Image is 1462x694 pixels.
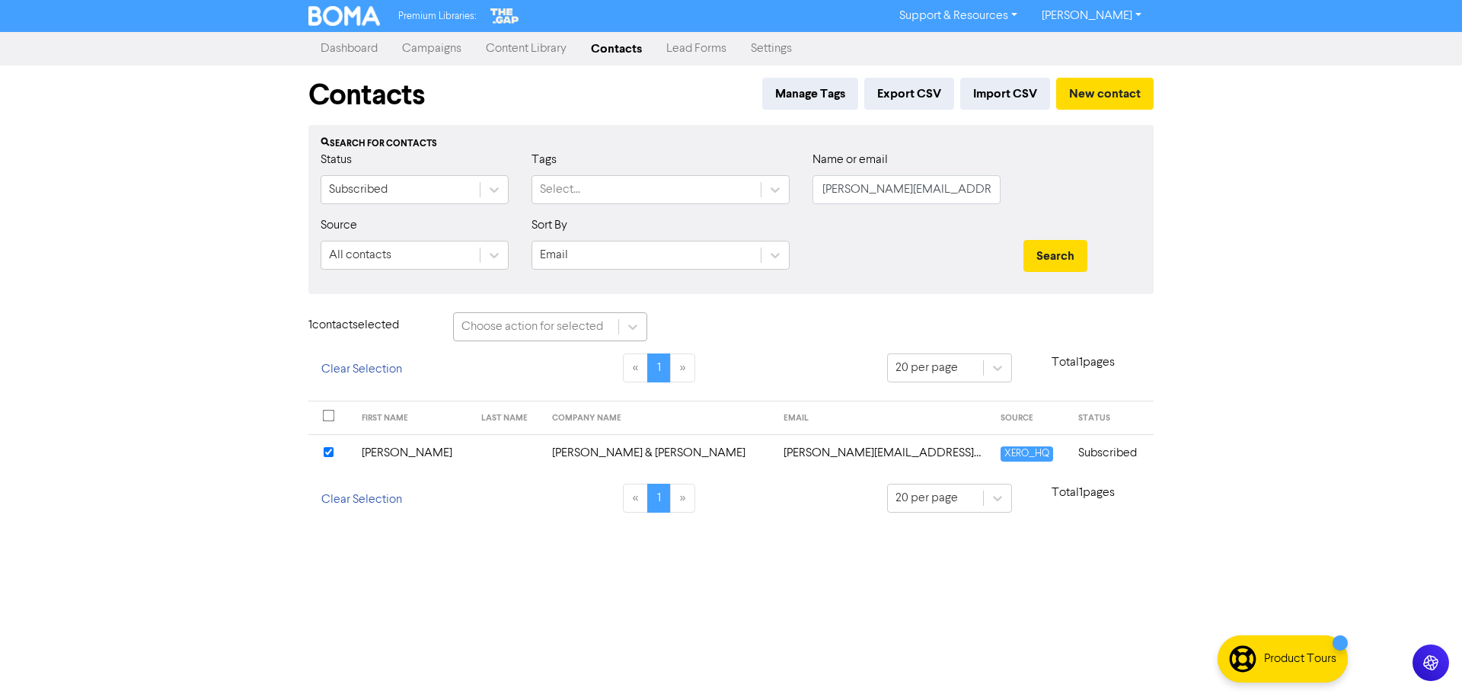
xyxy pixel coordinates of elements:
div: Choose action for selected [461,318,603,336]
iframe: Chat Widget [1386,621,1462,694]
a: Page 1 is your current page [647,484,671,513]
th: EMAIL [774,401,991,435]
label: Name or email [812,151,888,169]
button: Manage Tags [762,78,858,110]
button: New contact [1056,78,1154,110]
span: Premium Libraries: [398,11,476,21]
a: Lead Forms [654,34,739,64]
label: Sort By [531,216,567,235]
p: Total 1 pages [1012,484,1154,502]
div: Select... [540,181,580,199]
a: Campaigns [390,34,474,64]
h6: 1 contact selected [308,318,430,333]
a: Support & Resources [887,4,1029,28]
div: 20 per page [895,489,958,507]
div: Subscribed [329,181,388,199]
img: BOMA Logo [308,6,380,26]
h1: Contacts [308,78,425,113]
button: Clear Selection [308,353,415,385]
th: LAST NAME [472,401,543,435]
div: 20 per page [895,359,958,377]
div: Email [540,246,568,264]
a: Settings [739,34,804,64]
th: STATUS [1069,401,1154,435]
p: Total 1 pages [1012,353,1154,372]
button: Search [1023,240,1087,272]
a: Contacts [579,34,654,64]
td: [PERSON_NAME] [353,434,472,472]
a: Page 1 is your current page [647,353,671,382]
a: [PERSON_NAME] [1029,4,1154,28]
th: SOURCE [991,401,1069,435]
button: Clear Selection [308,484,415,516]
label: Source [321,216,357,235]
button: Import CSV [960,78,1050,110]
img: The Gap [488,6,522,26]
a: Dashboard [308,34,390,64]
th: FIRST NAME [353,401,472,435]
td: Subscribed [1069,434,1154,472]
td: anne@amhome.net.nz [774,434,991,472]
td: [PERSON_NAME] & [PERSON_NAME] [543,434,775,472]
span: XERO_HQ [1001,446,1053,461]
button: Export CSV [864,78,954,110]
div: All contacts [329,246,391,264]
a: Content Library [474,34,579,64]
th: COMPANY NAME [543,401,775,435]
label: Tags [531,151,557,169]
div: Search for contacts [321,137,1141,151]
label: Status [321,151,352,169]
